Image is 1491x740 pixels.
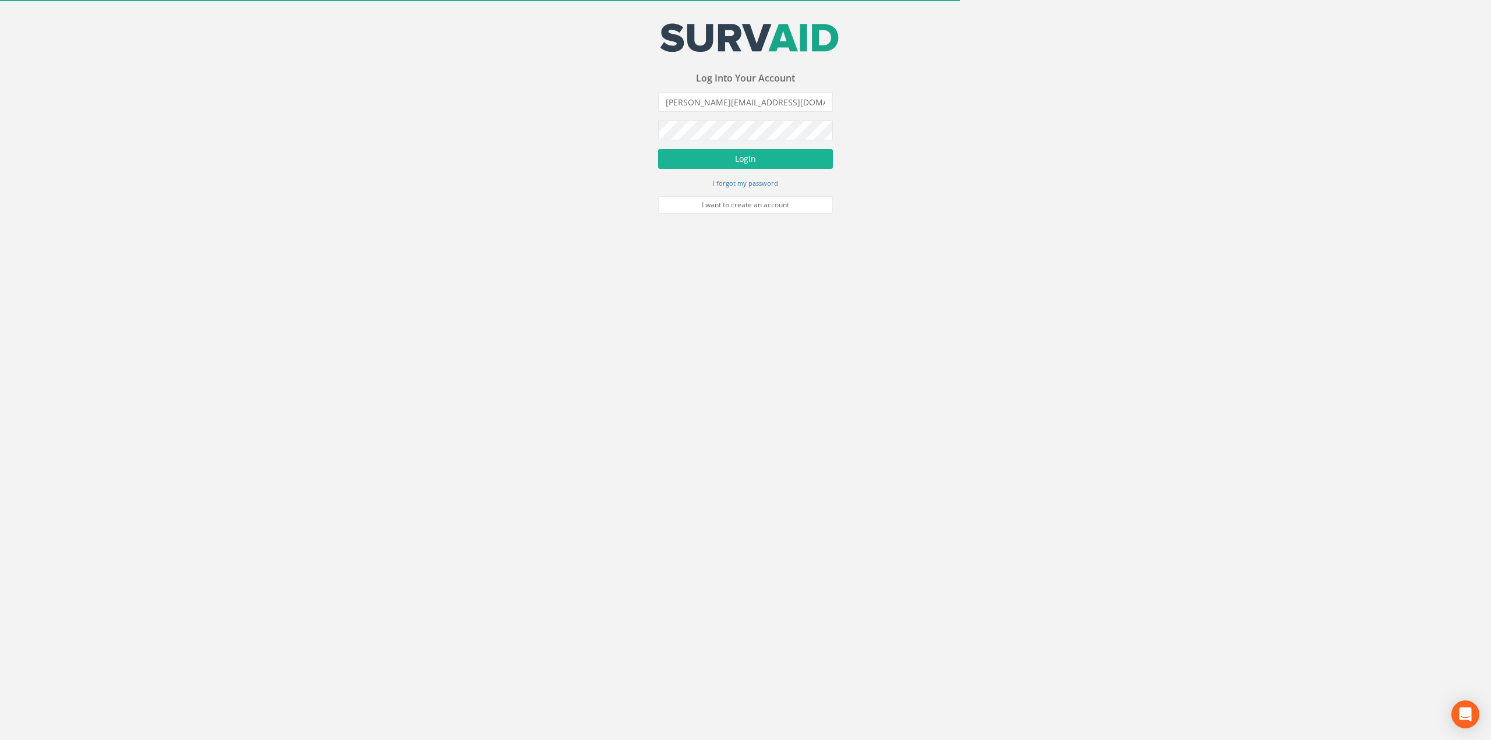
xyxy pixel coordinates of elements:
[713,178,778,188] a: I forgot my password
[658,149,833,169] button: Login
[713,179,778,187] small: I forgot my password
[658,92,833,112] input: Email
[1451,700,1479,728] div: Open Intercom Messenger
[658,73,833,84] h3: Log Into Your Account
[658,196,833,214] a: I want to create an account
